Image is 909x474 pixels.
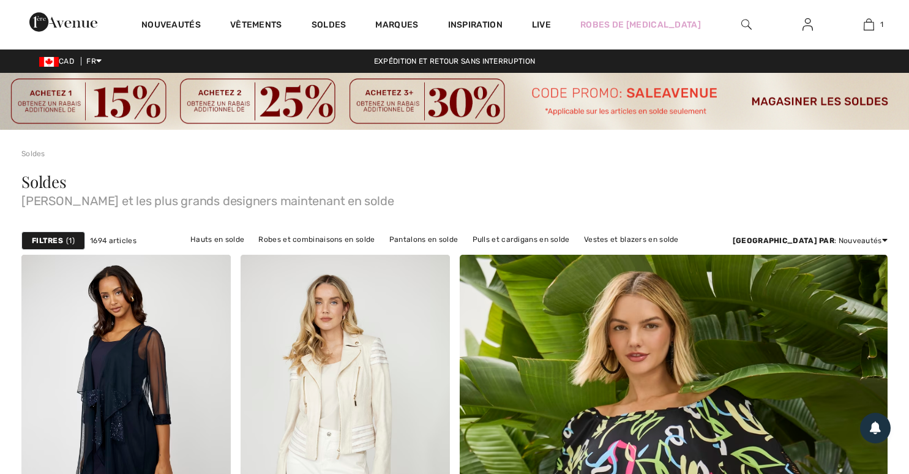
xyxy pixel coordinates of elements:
[86,57,102,66] span: FR
[578,231,685,247] a: Vestes et blazers en solde
[733,235,888,246] div: : Nouveautés
[90,235,137,246] span: 1694 articles
[733,236,834,245] strong: [GEOGRAPHIC_DATA] par
[21,149,45,158] a: Soldes
[184,231,250,247] a: Hauts en solde
[29,10,97,34] img: 1ère Avenue
[252,231,381,247] a: Robes et combinaisons en solde
[839,17,899,32] a: 1
[383,231,464,247] a: Pantalons en solde
[864,17,874,32] img: Mon panier
[793,17,823,32] a: Se connecter
[580,18,701,31] a: Robes de [MEDICAL_DATA]
[21,171,67,192] span: Soldes
[141,20,201,32] a: Nouveautés
[466,231,576,247] a: Pulls et cardigans en solde
[21,190,888,207] span: [PERSON_NAME] et les plus grands designers maintenant en solde
[230,20,282,32] a: Vêtements
[337,247,404,263] a: Jupes en solde
[375,20,418,32] a: Marques
[802,17,813,32] img: Mes infos
[39,57,59,67] img: Canadian Dollar
[32,235,63,246] strong: Filtres
[66,235,75,246] span: 1
[406,247,532,263] a: Vêtements d'extérieur en solde
[741,17,752,32] img: recherche
[880,19,883,30] span: 1
[312,20,346,32] a: Soldes
[448,20,503,32] span: Inspiration
[39,57,79,66] span: CAD
[532,18,551,31] a: Live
